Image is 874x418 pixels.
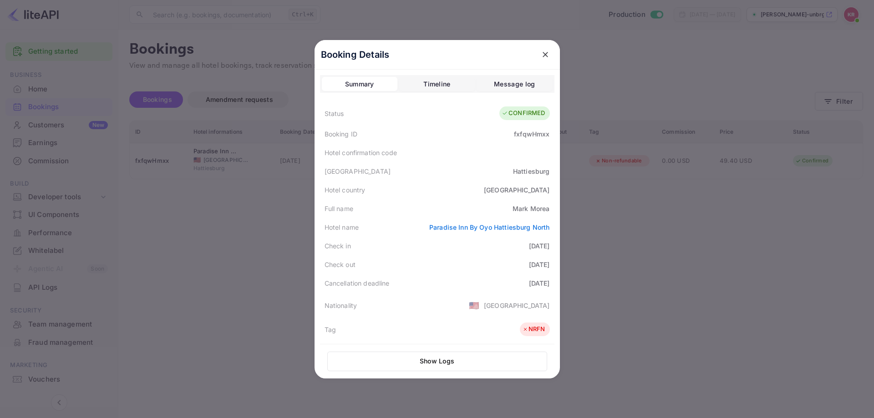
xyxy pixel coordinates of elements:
a: Paradise Inn By Oyo Hattiesburg North [429,223,550,231]
div: Full name [325,204,353,213]
div: fxfqwHmxx [514,129,549,139]
div: Hattiesburg [513,166,550,176]
div: [GEOGRAPHIC_DATA] [484,185,550,195]
div: CONFIRMED [502,109,545,118]
p: Booking Details [321,48,390,61]
div: Check in [325,241,351,251]
button: Timeline [399,77,475,91]
div: [DATE] [529,260,550,269]
div: [DATE] [529,278,550,288]
div: Summary [345,79,374,90]
button: Message log [477,77,552,91]
div: Tag [325,325,336,334]
div: Check out [325,260,356,269]
button: close [537,46,554,63]
button: Summary [322,77,397,91]
div: [GEOGRAPHIC_DATA] [484,301,550,310]
div: Hotel name [325,222,359,232]
div: [DATE] [529,241,550,251]
div: Nationality [325,301,357,310]
div: Message log [494,79,535,90]
div: Hotel confirmation code [325,148,397,157]
div: NRFN [522,325,545,334]
button: Show Logs [327,352,547,371]
span: United States [469,297,479,313]
div: Timeline [423,79,450,90]
div: Booking ID [325,129,358,139]
div: Cancellation deadline [325,278,390,288]
div: Mark Morea [513,204,550,213]
div: Hotel country [325,185,366,195]
div: Status [325,109,344,118]
div: [GEOGRAPHIC_DATA] [325,166,391,176]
